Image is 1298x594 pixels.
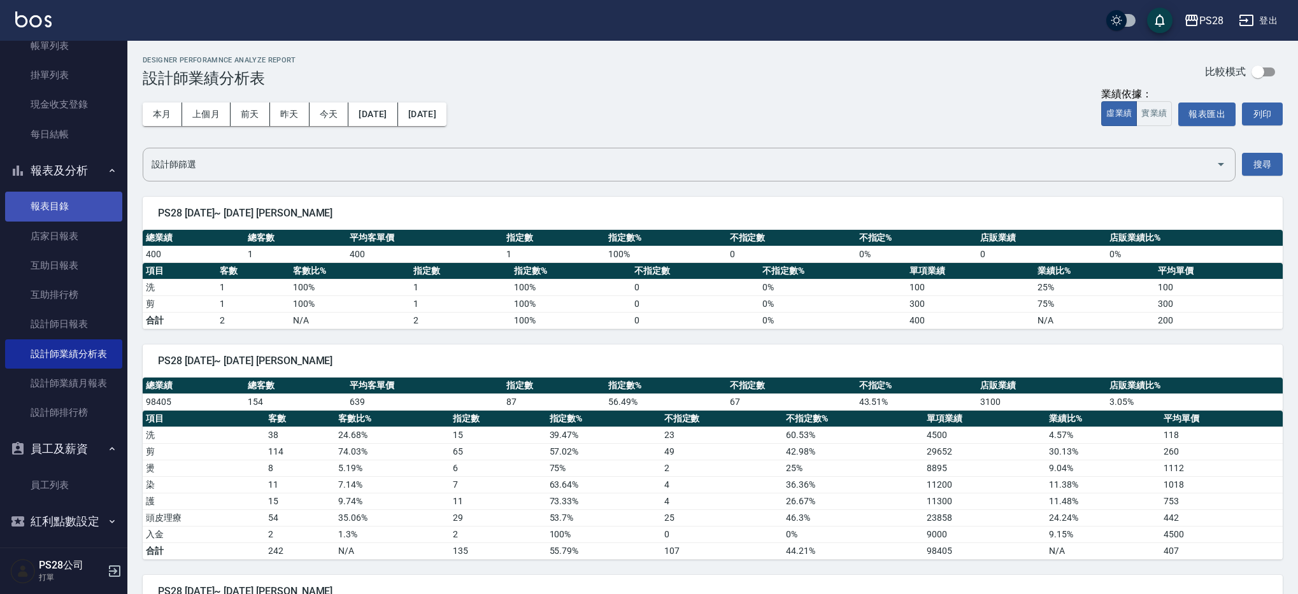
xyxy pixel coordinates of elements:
[143,279,217,295] td: 洗
[143,246,245,262] td: 400
[924,460,1046,476] td: 8895
[143,103,182,126] button: 本月
[143,476,265,493] td: 染
[727,393,856,410] td: 67
[661,526,783,542] td: 0
[5,280,122,309] a: 互助排行榜
[631,295,759,312] td: 0
[924,526,1046,542] td: 9000
[1160,460,1283,476] td: 1112
[5,309,122,339] a: 設計師日報表
[1106,378,1283,394] th: 店販業績比%
[1101,101,1137,126] button: 虛業績
[217,312,290,329] td: 2
[143,56,296,64] h2: Designer Perforamnce Analyze Report
[143,230,1283,263] table: a dense table
[5,154,122,187] button: 報表及分析
[410,279,511,295] td: 1
[346,230,503,246] th: 平均客單價
[1106,230,1283,246] th: 店販業績比%
[143,393,245,410] td: 98405
[143,263,217,279] th: 項目
[398,103,446,126] button: [DATE]
[5,251,122,280] a: 互助日報表
[245,393,346,410] td: 154
[1046,443,1160,460] td: 30.13 %
[1106,246,1283,262] td: 0 %
[1178,103,1236,126] button: 報表匯出
[143,509,265,526] td: 頭皮理療
[783,427,924,443] td: 60.53 %
[1034,279,1155,295] td: 25 %
[10,558,36,584] img: Person
[265,460,335,476] td: 8
[1136,101,1172,126] button: 實業績
[759,295,906,312] td: 0 %
[1034,263,1155,279] th: 業績比%
[1234,9,1283,32] button: 登出
[783,493,924,509] td: 26.67 %
[924,427,1046,443] td: 4500
[182,103,231,126] button: 上個月
[5,398,122,427] a: 設計師排行榜
[1160,509,1283,526] td: 442
[143,411,1283,560] table: a dense table
[546,476,661,493] td: 63.64 %
[410,295,511,312] td: 1
[783,443,924,460] td: 42.98 %
[143,263,1283,329] table: a dense table
[661,427,783,443] td: 23
[1160,493,1283,509] td: 753
[217,279,290,295] td: 1
[503,246,605,262] td: 1
[1046,526,1160,542] td: 9.15 %
[450,542,546,559] td: 135
[158,355,1267,367] span: PS28 [DATE]~ [DATE] [PERSON_NAME]
[143,69,296,87] h3: 設計師業績分析表
[759,279,906,295] td: 0 %
[143,378,245,394] th: 總業績
[605,230,727,246] th: 指定數%
[783,460,924,476] td: 25 %
[245,246,346,262] td: 1
[546,542,661,559] td: 55.79%
[270,103,310,126] button: 昨天
[265,493,335,509] td: 15
[1101,88,1172,101] div: 業績依據：
[1155,279,1283,295] td: 100
[924,443,1046,460] td: 29652
[924,476,1046,493] td: 11200
[924,411,1046,427] th: 單項業績
[661,443,783,460] td: 49
[1034,295,1155,312] td: 75 %
[546,427,661,443] td: 39.47 %
[143,427,265,443] td: 洗
[546,509,661,526] td: 53.7 %
[1155,295,1283,312] td: 300
[148,153,1211,176] input: 選擇設計師
[265,509,335,526] td: 54
[5,369,122,398] a: 設計師業績月報表
[1179,8,1229,34] button: PS28
[450,427,546,443] td: 15
[856,378,978,394] th: 不指定%
[783,411,924,427] th: 不指定數%
[661,460,783,476] td: 2
[546,460,661,476] td: 75 %
[977,378,1106,394] th: 店販業績
[503,230,605,246] th: 指定數
[1034,312,1155,329] td: N/A
[217,295,290,312] td: 1
[143,295,217,312] td: 剪
[631,312,759,329] td: 0
[1046,509,1160,526] td: 24.24 %
[1046,493,1160,509] td: 11.48 %
[5,505,122,538] button: 紅利點數設定
[5,192,122,221] a: 報表目錄
[265,526,335,542] td: 2
[856,246,978,262] td: 0 %
[631,263,759,279] th: 不指定數
[503,393,605,410] td: 87
[727,230,856,246] th: 不指定數
[546,411,661,427] th: 指定數%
